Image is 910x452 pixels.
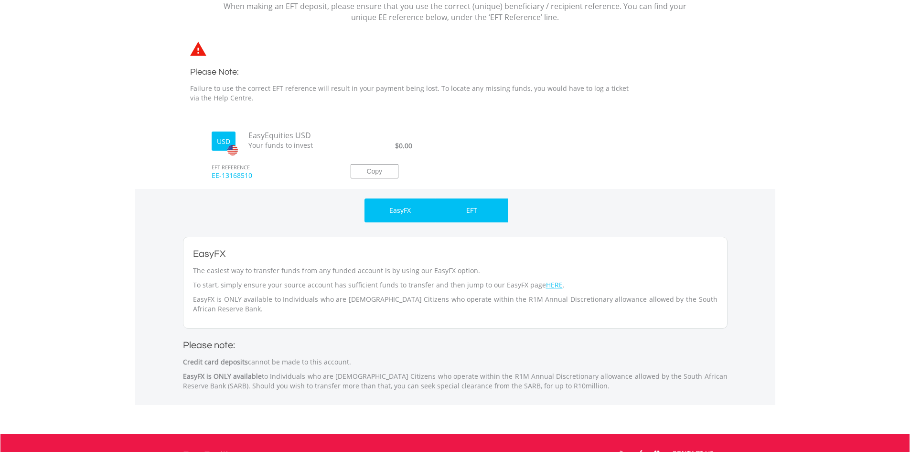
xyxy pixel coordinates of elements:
span: $0.00 [395,141,412,150]
p: The easiest way to transfer funds from any funded account is by using our EasyFX option. [193,266,717,276]
p: When making an EFT deposit, please ensure that you use the correct (unique) beneficiary / recipie... [224,1,687,23]
h2: Please note: [183,338,728,353]
label: USD [217,137,230,146]
button: Copy [351,164,398,178]
span: EasyEquities USD [241,130,337,141]
a: HERE [546,280,563,289]
span: Your funds to invest [241,141,337,150]
p: To start, simply ensure your source account has sufficient funds to transfer and then jump to our... [193,280,717,290]
img: statements-icon-error-satrix.svg [190,42,206,56]
h2: EasyFX [193,247,717,261]
p: EFT [466,206,477,215]
strong: Credit card deposits [183,357,248,366]
p: EasyFX [389,206,411,215]
p: cannot be made to this account. [183,357,728,367]
span: EFT REFERENCE [204,151,336,171]
p: EasyFX is ONLY available to Individuals who are [DEMOGRAPHIC_DATA] Citizens who operate within th... [193,295,717,314]
h3: Please Note: [190,66,639,79]
p: to Individuals who are [DEMOGRAPHIC_DATA] Citizens who operate within the R1M Annual Discretionar... [183,372,728,391]
p: Failure to use the correct EFT reference will result in your payment being lost. To locate any mi... [190,84,639,103]
span: EE-13168510 [204,171,336,189]
strong: EasyFX is ONLY available [183,372,262,381]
